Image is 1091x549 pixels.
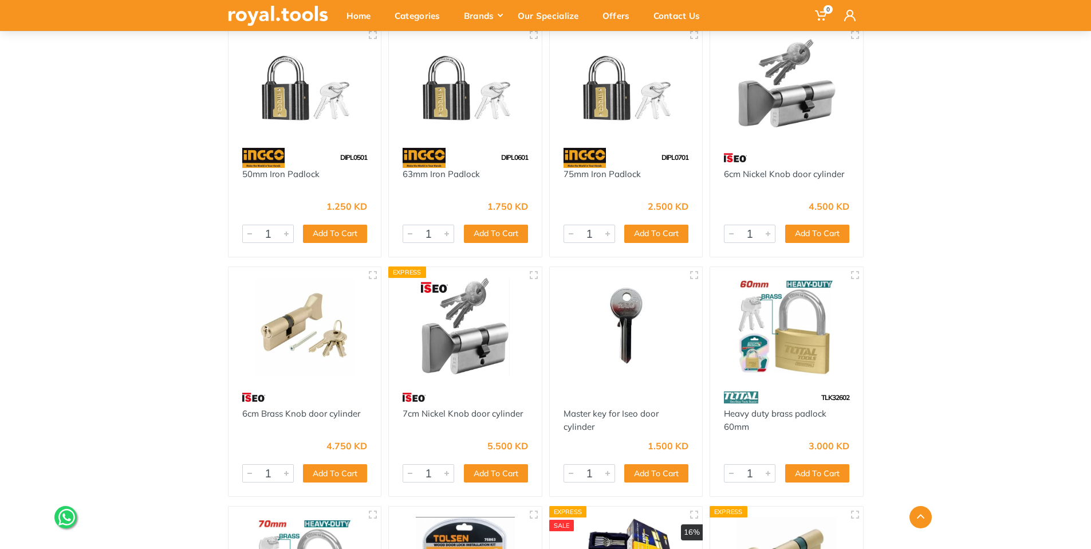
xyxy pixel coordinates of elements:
a: 50mm Iron Padlock [242,168,320,179]
div: 4.750 KD [326,441,367,450]
a: 6cm Brass Knob door cylinder [242,408,360,419]
div: Categories [387,3,456,28]
button: Add To Cart [785,464,849,483]
a: 63mm Iron Padlock [403,168,480,179]
img: Royal Tools - 6cm Nickel Knob door cylinder [720,37,853,136]
img: 6.webp [242,387,265,407]
button: Add To Cart [624,464,688,483]
img: Royal Tools - Master key for Iseo door cylinder [560,277,692,377]
div: 1.250 KD [326,202,367,211]
div: Contact Us [645,3,716,28]
img: Royal Tools - 6cm Brass Knob door cylinder [239,277,371,377]
a: 7cm Nickel Knob door cylinder [403,408,523,419]
button: Add To Cart [303,464,367,483]
img: 86.webp [724,387,758,407]
img: 6.webp [403,387,426,407]
button: Add To Cart [303,225,367,243]
img: royal.tools Logo [228,6,328,26]
span: DIPL0501 [340,153,367,162]
div: 1.750 KD [487,202,528,211]
span: 0 [824,5,833,14]
div: 5.500 KD [487,441,528,450]
div: Express [388,266,426,278]
button: Add To Cart [464,464,528,483]
img: Royal Tools - 75mm Iron Padlock [560,37,692,136]
span: TLK32602 [821,393,849,402]
span: DIPL0601 [501,153,528,162]
img: Royal Tools - 7cm Nickel Knob door cylinder [399,277,531,377]
img: 1.webp [564,387,588,407]
a: 75mm Iron Padlock [564,168,641,179]
div: Home [338,3,387,28]
a: Master key for Iseo door cylinder [564,408,659,432]
div: 3.000 KD [809,441,849,450]
span: DIPL0701 [661,153,688,162]
div: 1.500 KD [648,441,688,450]
a: 6cm Nickel Knob door cylinder [724,168,844,179]
button: Add To Cart [785,225,849,243]
a: Heavy duty brass padlock 60mm [724,408,826,432]
img: Royal Tools - 50mm Iron Padlock [239,37,371,136]
img: 91.webp [242,148,285,168]
img: 6.webp [724,148,747,168]
img: Royal Tools - Heavy duty brass padlock 60mm [720,277,853,377]
div: 4.500 KD [809,202,849,211]
img: 91.webp [564,148,606,168]
img: 91.webp [403,148,446,168]
div: Brands [456,3,510,28]
button: Add To Cart [464,225,528,243]
div: 16% [681,524,703,540]
div: 2.500 KD [648,202,688,211]
button: Add To Cart [624,225,688,243]
div: Our Specialize [510,3,594,28]
div: Offers [594,3,645,28]
img: Royal Tools - 63mm Iron Padlock [399,37,531,136]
